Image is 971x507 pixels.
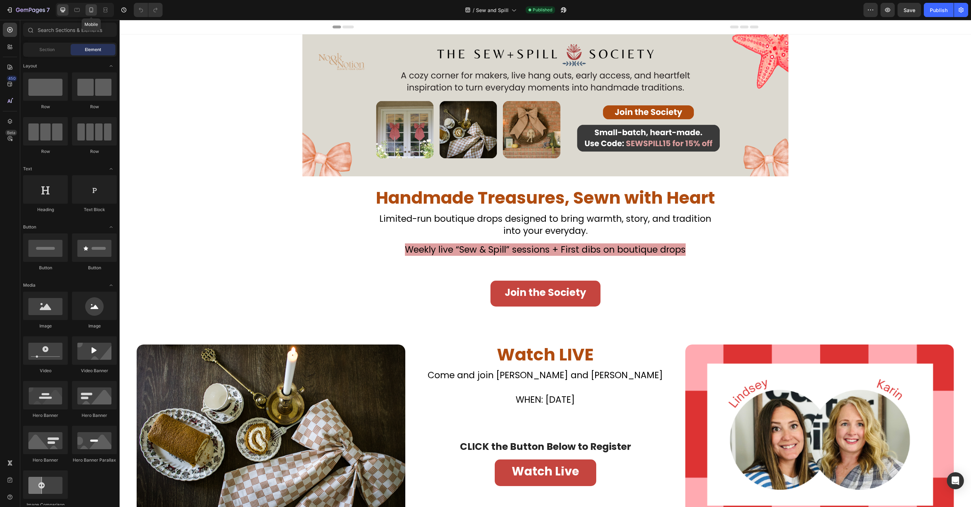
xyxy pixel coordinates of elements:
[46,6,50,14] p: 7
[23,457,68,463] div: Hero Banner
[23,104,68,110] div: Row
[17,325,286,506] img: gempages_554562653624730858-8b0ab289-e53a-4303-9c60-e658fedc4f86.png
[898,3,921,17] button: Save
[134,3,163,17] div: Undo/Redo
[396,374,455,386] span: WHEN: [DATE]
[72,457,117,463] div: Hero Banner Parallax
[72,104,117,110] div: Row
[105,221,117,233] span: Toggle open
[473,6,474,14] span: /
[39,46,55,53] span: Section
[377,323,474,347] span: Watch LIVE
[256,166,596,190] span: Handmade Treasures, Sewn with Heart
[3,3,53,17] button: 7
[533,7,552,13] span: Published
[904,7,915,13] span: Save
[23,166,32,172] span: Text
[105,280,117,291] span: Toggle open
[23,23,117,37] input: Search Sections & Elements
[23,265,68,271] div: Button
[392,443,460,460] strong: Watch Live
[308,349,543,362] span: Come and join [PERSON_NAME] and [PERSON_NAME]
[260,193,592,217] span: Limited-run boutique drops designed to bring warmth, story, and tradition into your everyday.
[72,412,117,419] div: Hero Banner
[385,266,467,280] strong: Join the Society
[23,412,68,419] div: Hero Banner
[23,224,36,230] span: Button
[924,3,954,17] button: Publish
[72,148,117,155] div: Row
[285,224,566,236] span: Weekly live “Sew & Spill” sessions + First dibs on boutique drops
[375,440,477,466] a: Watch Live
[947,472,964,489] div: Open Intercom Messenger
[23,206,68,213] div: Heading
[23,323,68,329] div: Image
[85,46,101,53] span: Element
[5,130,17,136] div: Beta
[930,6,948,14] div: Publish
[72,323,117,329] div: Image
[476,6,509,14] span: Sew and Spill
[23,148,68,155] div: Row
[120,20,971,507] iframe: Design area
[23,282,35,288] span: Media
[23,368,68,374] div: Video
[566,325,834,506] img: gempages_554562653624730858-72badbce-3596-4d7a-96d2-dc8e4ea4c857.png
[371,261,481,287] a: Join the Society
[105,60,117,72] span: Toggle open
[72,265,117,271] div: Button
[72,368,117,374] div: Video Banner
[72,206,117,213] div: Text Block
[105,163,117,175] span: Toggle open
[297,420,554,434] p: CLICK the Button Below to Register
[23,63,37,69] span: Layout
[7,76,17,81] div: 450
